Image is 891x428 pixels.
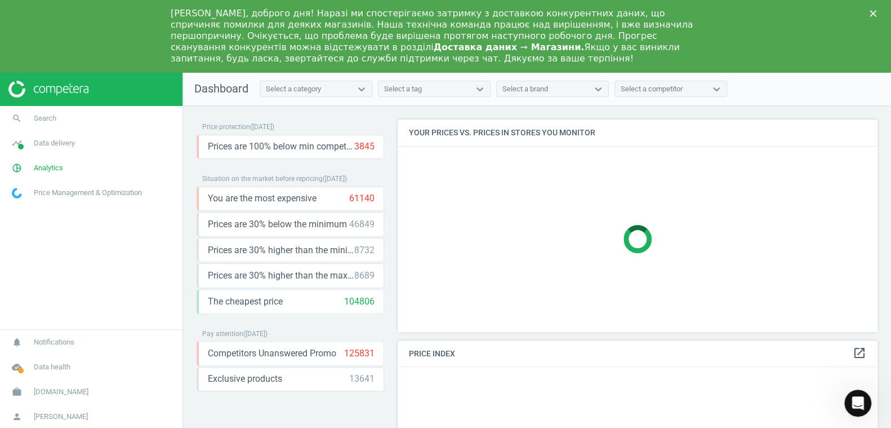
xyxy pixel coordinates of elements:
[8,81,88,98] img: ajHJNr6hYgQAAAAASUVORK5CYII=
[349,373,375,385] div: 13641
[6,133,28,154] i: timeline
[34,138,75,148] span: Data delivery
[208,140,354,153] span: Prices are 100% below min competitor
[34,362,70,372] span: Data health
[621,84,683,94] div: Select a competitor
[202,123,250,131] span: Price protection
[6,406,28,427] i: person
[34,387,88,397] span: [DOMAIN_NAME]
[354,244,375,257] div: 8732
[250,123,274,131] span: ( [DATE] )
[354,140,375,153] div: 3845
[208,218,347,231] span: Prices are 30% below the minimum
[6,332,28,353] i: notifications
[433,42,584,52] b: Доставка даних ⇾ Магазини.
[34,113,56,123] span: Search
[844,390,871,417] iframe: Intercom live chat
[6,157,28,179] i: pie_chart_outlined
[354,270,375,282] div: 8689
[6,381,28,403] i: work
[323,175,347,183] span: ( [DATE] )
[34,188,142,198] span: Price Management & Optimization
[208,270,354,282] span: Prices are 30% higher than the maximal
[34,337,74,347] span: Notifications
[34,163,63,173] span: Analytics
[349,218,375,231] div: 46849
[208,244,354,257] span: Prices are 30% higher than the minimum
[208,192,317,205] span: You are the most expensive
[870,10,881,17] div: Close
[194,82,248,95] span: Dashboard
[208,373,282,385] span: Exclusive products
[243,330,268,338] span: ( [DATE] )
[202,175,323,183] span: Situation on the market before repricing
[208,295,283,308] span: The cheapest price
[853,346,866,361] a: open_in_new
[853,346,866,360] i: open_in_new
[344,347,375,360] div: 125831
[202,330,243,338] span: Pay attention
[6,356,28,378] i: cloud_done
[349,192,375,205] div: 61140
[34,412,88,422] span: [PERSON_NAME]
[344,295,375,308] div: 104806
[398,341,877,367] h4: Price Index
[171,8,702,64] div: [PERSON_NAME], доброго дня! Наразі ми спостерігаємо затримку з доставкою конкурентних даних, що с...
[398,120,877,146] h4: Your prices vs. prices in stores you monitor
[384,84,422,94] div: Select a tag
[502,84,548,94] div: Select a brand
[266,84,321,94] div: Select a category
[12,188,22,198] img: wGWNvw8QSZomAAAAABJRU5ErkJggg==
[6,108,28,129] i: search
[208,347,336,360] span: Competitors Unanswered Promo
